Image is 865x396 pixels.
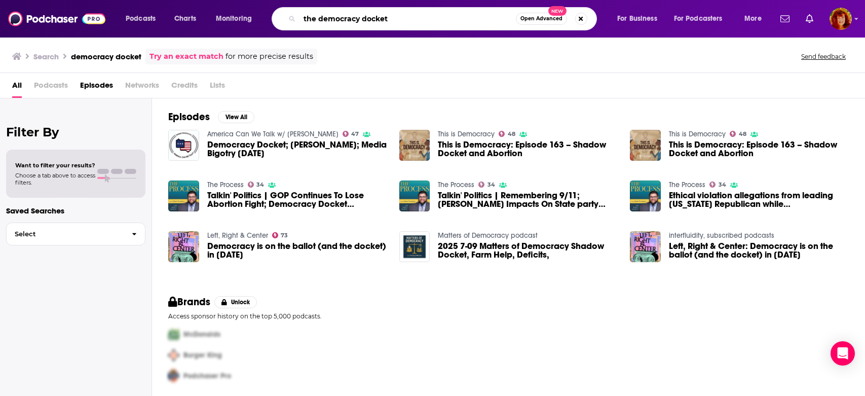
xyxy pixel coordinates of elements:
a: Episodes [80,77,113,98]
img: Left, Right & Center: Democracy is on the ballot (and the docket) in 2024 [630,231,661,262]
span: Democracy is on the ballot (and the docket) in [DATE] [207,242,387,259]
button: open menu [667,11,737,27]
a: 48 [730,131,746,137]
a: The Process [438,181,474,189]
span: Podcasts [126,12,156,26]
a: This is Democracy: Episode 163 – Shadow Docket and Abortion [438,140,618,158]
span: Charts [174,12,196,26]
img: This is Democracy: Episode 163 – Shadow Docket and Abortion [399,130,430,161]
img: Democracy is on the ballot (and the docket) in 2024 [168,231,199,262]
span: Podchaser Pro [183,372,231,380]
a: America Can We Talk w/ Debbie Georgatos [207,130,339,138]
span: Monitoring [216,12,252,26]
button: View All [218,111,254,123]
span: Credits [171,77,198,98]
h2: Brands [168,296,210,308]
span: 48 [739,132,746,136]
span: Burger King [183,351,222,359]
p: Saved Searches [6,206,145,215]
span: Talkin' Politics | GOP Continues To Lose Abortion Fight; Democracy Docket [US_STATE] Case; Shutdo... [207,191,387,208]
h2: Filter By [6,125,145,139]
a: 34 [248,182,265,188]
img: Democracy Docket; Tina Ramirez; Media Bigotry 3.24.21 [168,130,199,161]
span: 73 [281,233,288,238]
h2: Episodes [168,111,210,123]
a: Try an exact match [149,51,223,62]
img: This is Democracy: Episode 163 – Shadow Docket and Abortion [630,130,661,161]
span: 48 [508,132,515,136]
img: Podchaser - Follow, Share and Rate Podcasts [8,9,105,28]
img: Third Pro Logo [164,366,183,386]
a: 34 [478,182,495,188]
a: 2025 7-09 Matters of Democracy Shadow Docket, Farm Help, Deficits, [438,242,618,259]
img: Talkin' Politics | GOP Continues To Lose Abortion Fight; Democracy Docket Montana Case; Shutdown ... [168,181,199,211]
span: New [548,6,567,16]
h3: democracy docket [71,52,141,61]
div: Search podcasts, credits, & more... [281,7,607,30]
span: Logged in as rpalermo [830,8,852,30]
a: Charts [168,11,202,27]
button: Select [6,223,145,245]
a: 48 [499,131,515,137]
button: open menu [119,11,169,27]
span: Open Advanced [520,16,562,21]
input: Search podcasts, credits, & more... [299,11,516,27]
span: 34 [719,183,726,187]
a: Left, Right & Center [207,231,268,240]
a: 2025 7-09 Matters of Democracy Shadow Docket, Farm Help, Deficits, [399,231,430,262]
button: Send feedback [798,52,849,61]
span: Talkin' Politics | Remembering 9/11; [PERSON_NAME] Impacts On State party GOP; "[PERSON_NAME]" po... [438,191,618,208]
span: for more precise results [225,51,313,62]
span: Want to filter your results? [15,162,95,169]
a: The Process [207,181,244,189]
a: 73 [272,232,288,238]
a: Talkin' Politics | GOP Continues To Lose Abortion Fight; Democracy Docket Montana Case; Shutdown ... [207,191,387,208]
span: 34 [256,183,264,187]
button: Unlock [214,296,257,308]
button: open menu [610,11,670,27]
a: Show notifications dropdown [776,10,794,27]
a: interfluidity, subscribed podcasts [669,231,774,240]
p: Access sponsor history on the top 5,000 podcasts. [168,312,849,320]
a: This is Democracy [438,130,495,138]
button: open menu [209,11,265,27]
span: For Business [617,12,657,26]
img: First Pro Logo [164,324,183,345]
span: For Podcasters [674,12,723,26]
a: Left, Right & Center: Democracy is on the ballot (and the docket) in 2024 [669,242,849,259]
a: Ethical violation allegations from leading Missouri Republican while US Dem Senator Gets Charged;... [669,191,849,208]
span: 34 [487,183,495,187]
img: Second Pro Logo [164,345,183,366]
span: Democracy Docket; [PERSON_NAME]; Media Bigotry [DATE] [207,140,387,158]
span: Ethical violation allegations from leading [US_STATE] Republican while [DEMOGRAPHIC_DATA] Dem Sen... [669,191,849,208]
span: Select [7,231,124,237]
a: Show notifications dropdown [802,10,817,27]
a: This is Democracy: Episode 163 – Shadow Docket and Abortion [669,140,849,158]
a: Democracy is on the ballot (and the docket) in 2024 [207,242,387,259]
img: Ethical violation allegations from leading Missouri Republican while US Dem Senator Gets Charged;... [630,181,661,211]
a: Democracy Docket; Tina Ramirez; Media Bigotry 3.24.21 [207,140,387,158]
h3: Search [33,52,59,61]
img: User Profile [830,8,852,30]
a: All [12,77,22,98]
a: EpisodesView All [168,111,254,123]
div: Open Intercom Messenger [831,341,855,366]
a: 47 [343,131,359,137]
img: Talkin' Politics | Remembering 9/11; Trump’s Impacts On State party GOP; "Red State" policies run... [399,181,430,211]
span: McDonalds [183,330,220,339]
a: 34 [709,182,726,188]
a: Matters of Democracy podcast [438,231,538,240]
button: Show profile menu [830,8,852,30]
